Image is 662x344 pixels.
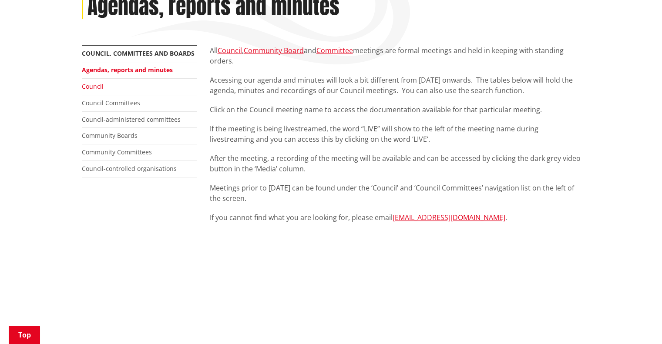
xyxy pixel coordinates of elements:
[316,46,353,55] a: Committee
[244,46,304,55] a: Community Board
[210,183,581,204] p: Meetings prior to [DATE] can be found under the ‘Council’ and ‘Council Committees’ navigation lis...
[82,131,138,140] a: Community Boards
[82,66,173,74] a: Agendas, reports and minutes
[210,153,581,174] p: After the meeting, a recording of the meeting will be available and can be accessed by clicking t...
[210,212,581,223] p: If you cannot find what you are looking for, please email .
[210,124,581,144] p: If the meeting is being livestreamed, the word “LIVE” will show to the left of the meeting name d...
[218,46,242,55] a: Council
[82,82,104,90] a: Council
[9,326,40,344] a: Top
[82,164,177,173] a: Council-controlled organisations
[210,104,581,115] p: Click on the Council meeting name to access the documentation available for that particular meeting.
[622,307,653,339] iframe: Messenger Launcher
[82,99,140,107] a: Council Committees
[82,148,152,156] a: Community Committees
[82,49,195,57] a: Council, committees and boards
[82,115,181,124] a: Council-administered committees
[210,75,573,95] span: Accessing our agenda and minutes will look a bit different from [DATE] onwards. The tables below ...
[210,45,581,66] p: All , and meetings are formal meetings and held in keeping with standing orders.
[393,213,505,222] a: [EMAIL_ADDRESS][DOMAIN_NAME]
